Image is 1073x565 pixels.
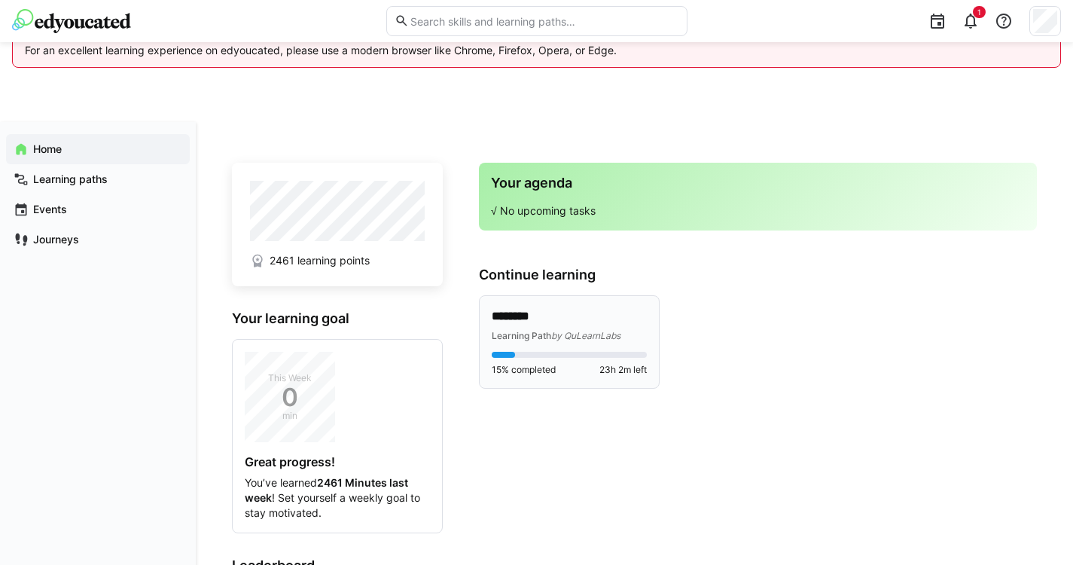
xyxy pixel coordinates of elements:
[551,330,620,341] span: by QuLearnLabs
[245,475,430,521] p: You’ve learned ! Set yourself a weekly goal to stay motivated.
[599,364,647,376] span: 23h 2m left
[491,175,1025,191] h3: Your agenda
[232,310,443,327] h3: Your learning goal
[245,454,430,469] h4: Great progress!
[479,267,1037,283] h3: Continue learning
[409,14,678,28] input: Search skills and learning paths…
[491,203,1025,218] p: √ No upcoming tasks
[492,364,556,376] span: 15% completed
[977,8,981,17] span: 1
[245,476,408,504] strong: 2461 Minutes last week
[270,253,370,268] span: 2461 learning points
[25,43,1048,58] p: For an excellent learning experience on edyoucated, please use a modern browser like Chrome, Fire...
[492,330,551,341] span: Learning Path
